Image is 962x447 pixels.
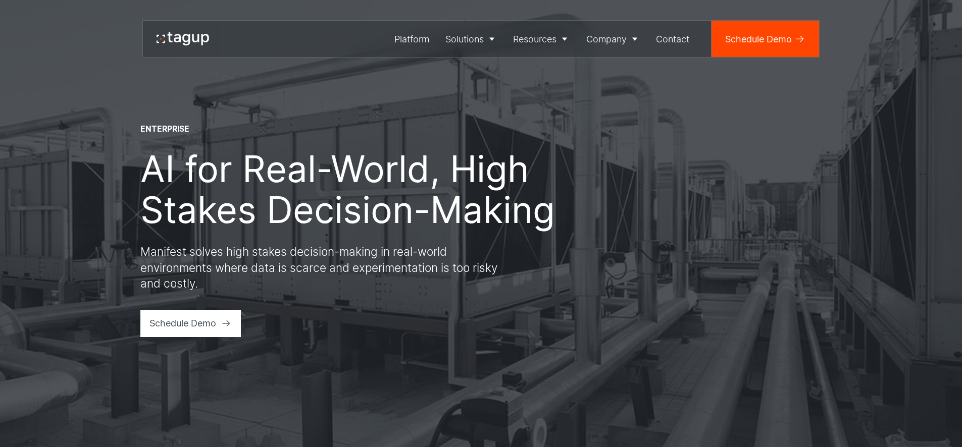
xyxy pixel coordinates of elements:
a: Contact [648,21,698,57]
div: ENTERPRISE [140,124,189,135]
div: Solutions [445,32,484,46]
div: Schedule Demo [149,316,216,330]
a: Resources [505,21,579,57]
h1: AI for Real-World, High Stakes Decision-Making [140,148,565,230]
div: Resources [513,32,556,46]
a: Schedule Demo [712,21,819,57]
p: Manifest solves high stakes decision-making in real-world environments where data is scarce and e... [140,244,504,292]
div: Company [586,32,627,46]
a: Platform [387,21,438,57]
div: Schedule Demo [725,32,792,46]
a: Company [578,21,648,57]
div: Contact [656,32,689,46]
a: Solutions [437,21,505,57]
a: Schedule Demo [140,310,241,337]
div: Platform [394,32,429,46]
